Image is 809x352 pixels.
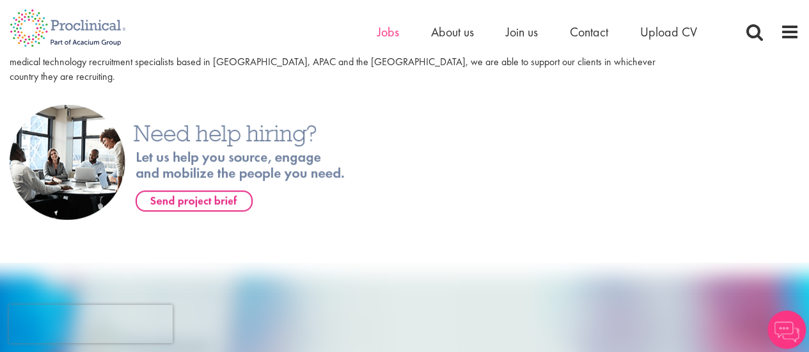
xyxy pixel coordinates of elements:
a: Join us [506,24,538,40]
a: Contact [570,24,608,40]
iframe: reCAPTCHA [9,305,173,343]
img: Chatbot [767,310,806,349]
a: Upload CV [640,24,697,40]
a: Jobs [377,24,399,40]
a: About us [431,24,474,40]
